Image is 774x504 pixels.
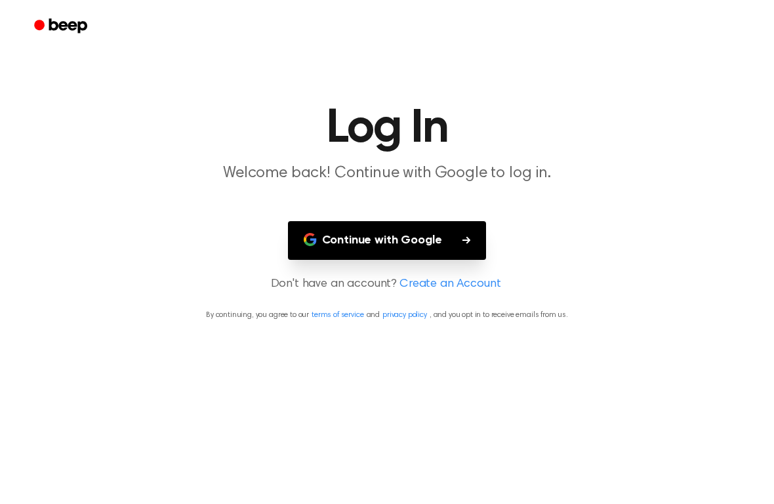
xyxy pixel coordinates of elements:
a: Beep [25,14,99,39]
a: Create an Account [399,276,500,293]
button: Continue with Google [288,221,487,260]
h1: Log In [51,105,723,152]
p: Don't have an account? [16,276,758,293]
p: Welcome back! Continue with Google to log in. [135,163,639,184]
a: terms of service [312,311,363,319]
p: By continuing, you agree to our and , and you opt in to receive emails from us. [16,309,758,321]
a: privacy policy [382,311,427,319]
